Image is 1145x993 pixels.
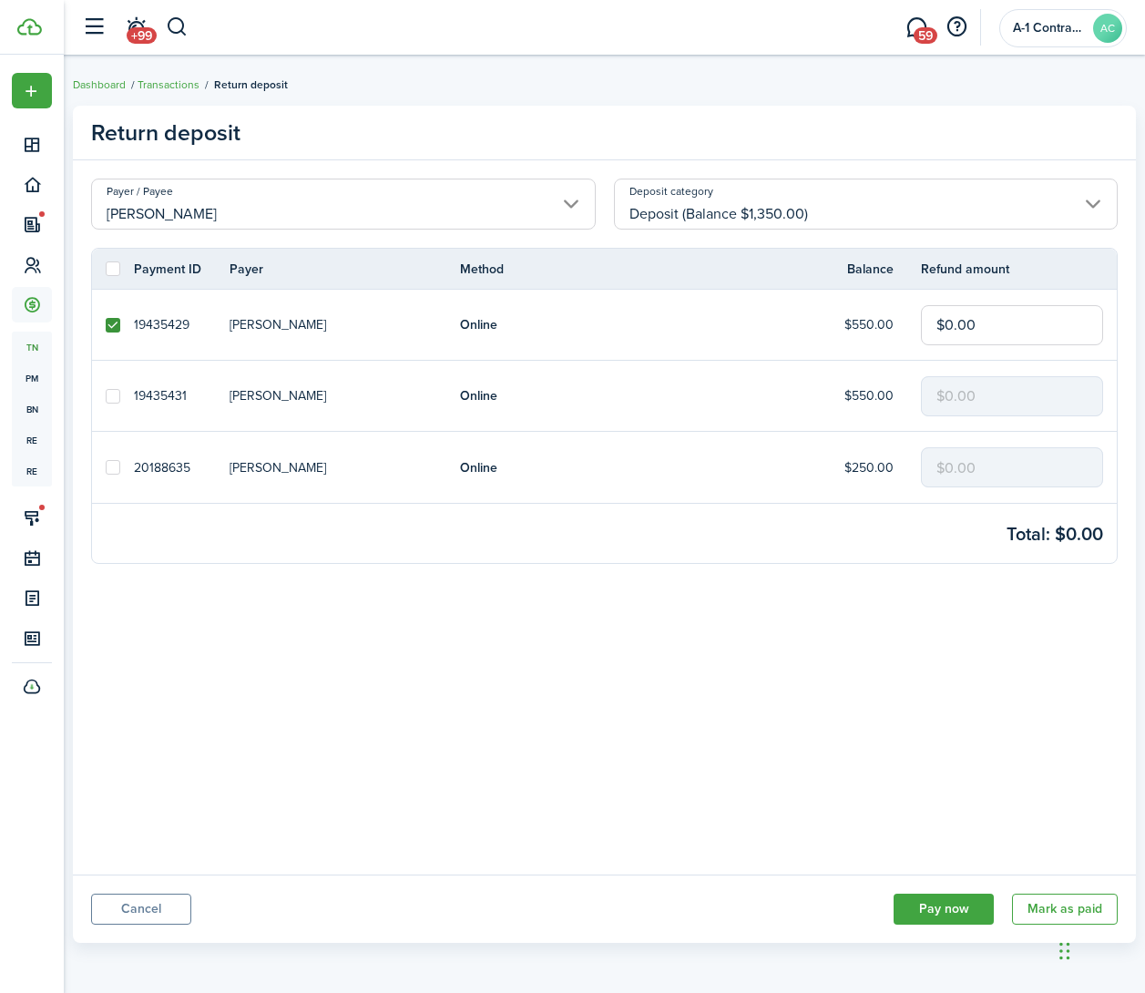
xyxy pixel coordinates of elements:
input: 0.00 [921,305,1103,345]
a: [PERSON_NAME] [230,432,460,503]
button: Open sidebar [77,10,111,45]
a: re [12,456,52,486]
checkout-total-main: Total: $0.00 [1007,520,1103,548]
button: Pay now [894,894,994,925]
p: [PERSON_NAME] [230,315,326,334]
a: 19435429 [134,290,230,360]
span: 59 [914,27,937,44]
th: Method [460,260,690,279]
p: [PERSON_NAME] [230,458,326,477]
a: $550.00 [690,361,921,431]
a: [PERSON_NAME] [230,361,460,431]
p: $550.00 [844,386,894,405]
a: bn [12,394,52,425]
table-info-title: Online [460,386,497,405]
a: Online [460,361,690,431]
a: $250.00 [690,432,921,503]
p: $250.00 [844,458,894,477]
a: Cancel [91,894,191,925]
p: 20188635 [134,458,190,477]
th: Payer [230,260,460,279]
table-info-title: Online [460,458,497,477]
a: Online [460,290,690,360]
a: Dashboard [73,77,126,93]
p: $550.00 [844,315,894,334]
button: Search [166,12,189,43]
button: Open resource center [941,12,972,43]
p: 19435429 [134,315,189,334]
span: Return deposit [214,77,288,93]
table-info-title: Online [460,315,497,334]
a: Messaging [899,5,934,51]
span: A-1 Contractor Storage [1013,22,1086,35]
button: Mark as paid [1012,894,1118,925]
a: 19435431 [134,361,230,431]
a: re [12,425,52,456]
a: Notifications [118,5,153,51]
p: 19435431 [134,386,187,405]
span: +99 [127,27,157,44]
th: Payment ID [134,260,230,279]
iframe: Chat Widget [1054,906,1145,993]
button: Open menu [12,73,52,108]
a: Online [460,432,690,503]
img: TenantCloud [17,18,42,36]
avatar-text: AC [1093,14,1122,43]
div: Drag [1059,924,1070,978]
a: $550.00 [690,290,921,360]
panel-main-title: Return deposit [91,116,240,150]
a: Transactions [138,77,199,93]
th: Refund amount [921,260,1117,279]
p: [PERSON_NAME] [230,386,326,405]
a: 20188635 [134,432,230,503]
a: pm [12,363,52,394]
a: [PERSON_NAME] [230,290,460,360]
a: tn [12,332,52,363]
th: Balance [847,260,921,279]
